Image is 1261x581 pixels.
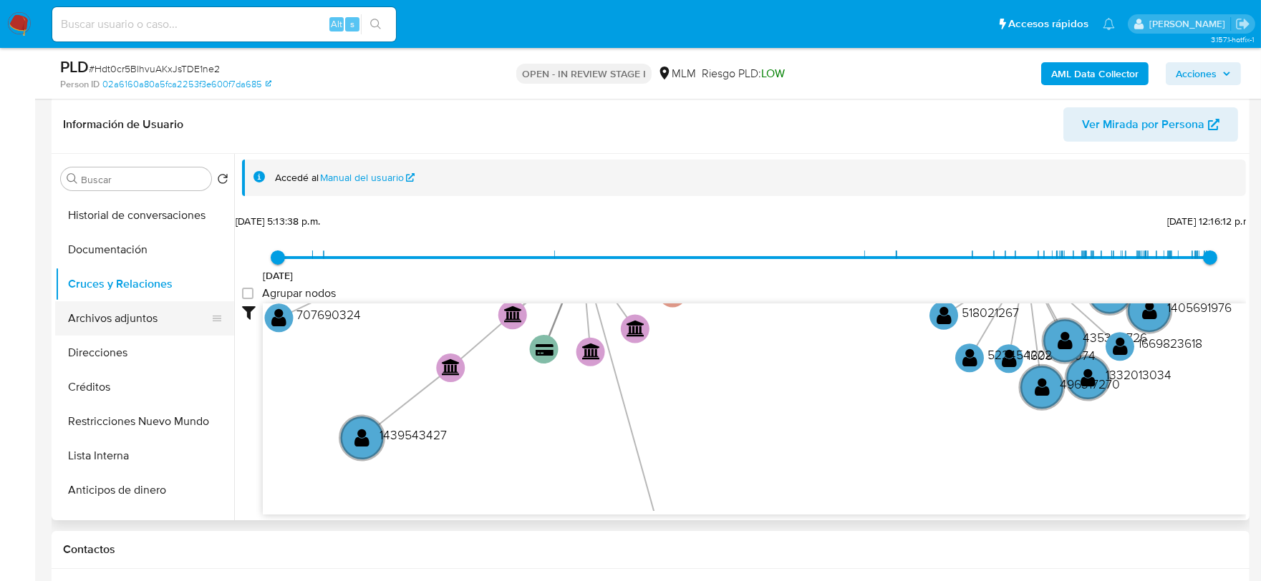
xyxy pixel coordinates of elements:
[1142,300,1157,321] text: 
[262,286,336,301] span: Agrupar nodos
[60,55,89,78] b: PLD
[60,78,100,91] b: Person ID
[1167,298,1232,316] text: 1405691976
[761,65,785,82] span: LOW
[55,439,234,473] button: Lista Interna
[63,117,183,132] h1: Información de Usuario
[1113,336,1128,356] text: 
[1082,107,1204,142] span: Ver Mirada por Persona
[55,336,234,370] button: Direcciones
[55,233,234,267] button: Documentación
[962,303,1019,321] text: 518021267
[1060,375,1120,393] text: 496317270
[627,319,645,336] text: 
[937,305,952,326] text: 
[67,173,78,185] button: Buscar
[987,346,1052,363] text: 522454222
[1035,376,1050,397] text: 
[702,66,785,82] span: Riesgo PLD:
[1235,16,1250,31] a: Salir
[236,214,320,228] span: [DATE] 5:13:38 p.m.
[582,343,601,360] text: 
[331,17,342,31] span: Alt
[263,268,294,283] span: [DATE]
[536,343,554,357] text: 
[63,542,1238,557] h1: Contactos
[1211,34,1254,45] span: 3.157.1-hotfix-1
[516,64,652,84] p: OPEN - IN REVIEW STAGE I
[1002,348,1017,368] text: 
[297,306,362,323] text: 707690324
[89,62,220,76] span: # Hdt0cr5BlhvuAKxJsTDE1ne2
[1081,367,1096,388] text: 
[1106,366,1171,384] text: 1332013034
[55,404,234,439] button: Restricciones Nuevo Mundo
[1149,17,1230,31] p: dalia.goicochea@mercadolibre.com.mx
[55,370,234,404] button: Créditos
[102,78,271,91] a: 02a6160a80a5fca2253f3e600f7da685
[504,306,523,323] text: 
[1051,62,1139,85] b: AML Data Collector
[1008,16,1088,31] span: Accesos rápidos
[1041,62,1149,85] button: AML Data Collector
[55,301,223,336] button: Archivos adjuntos
[1167,214,1253,228] span: [DATE] 12:16:12 p.m.
[657,66,696,82] div: MLM
[217,173,228,189] button: Volver al orden por defecto
[361,14,390,34] button: search-icon
[275,171,319,185] span: Accedé al
[1083,328,1147,346] text: 435340726
[962,347,977,368] text: 
[1176,62,1217,85] span: Acciones
[55,267,234,301] button: Cruces y Relaciones
[81,173,206,186] input: Buscar
[272,307,287,328] text: 
[55,198,234,233] button: Historial de conversaciones
[1063,107,1238,142] button: Ver Mirada por Persona
[1166,62,1241,85] button: Acciones
[1138,334,1202,352] text: 1669823618
[242,288,253,299] input: Agrupar nodos
[442,358,460,376] text: 
[350,17,354,31] span: s
[355,427,370,448] text: 
[1103,18,1115,30] a: Notificaciones
[1058,330,1073,351] text: 
[321,171,415,185] a: Manual del usuario
[55,507,234,542] button: Cuentas Bancarias
[52,15,396,34] input: Buscar usuario o caso...
[380,426,448,444] text: 1439543427
[55,473,234,507] button: Anticipos de dinero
